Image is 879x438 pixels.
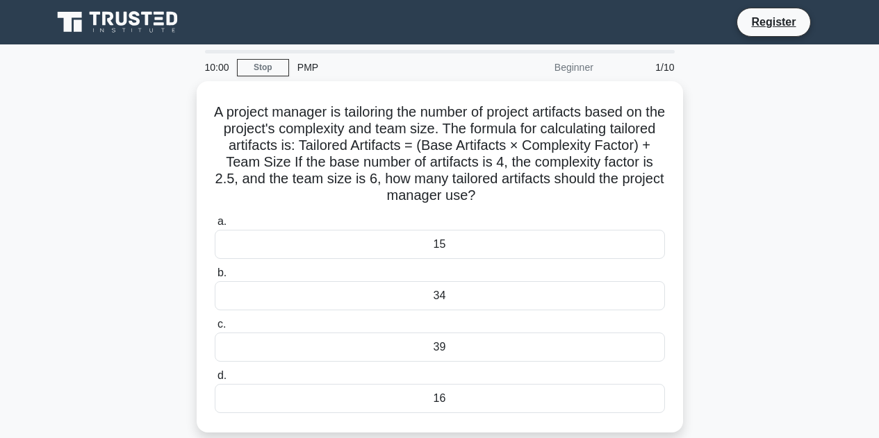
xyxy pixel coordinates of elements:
a: Register [743,13,804,31]
span: b. [217,267,227,278]
div: 34 [215,281,665,310]
h5: A project manager is tailoring the number of project artifacts based on the project's complexity ... [213,103,666,205]
div: 10:00 [197,53,237,81]
div: PMP [289,53,480,81]
span: d. [217,369,227,381]
a: Stop [237,59,289,76]
span: c. [217,318,226,330]
div: 1/10 [602,53,683,81]
span: a. [217,215,227,227]
div: 15 [215,230,665,259]
div: 39 [215,332,665,362]
div: Beginner [480,53,602,81]
div: 16 [215,384,665,413]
